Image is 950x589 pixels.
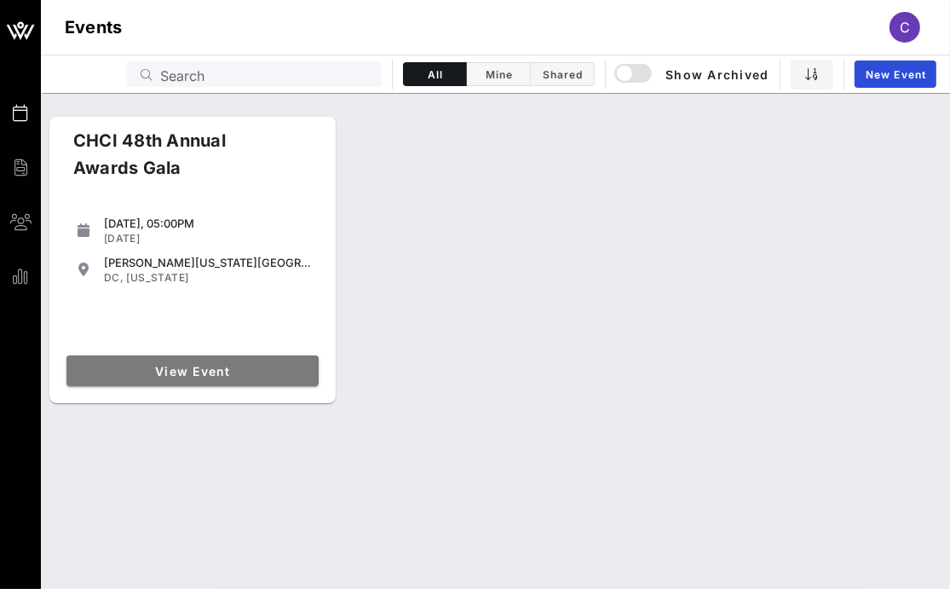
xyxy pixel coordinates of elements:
button: Shared [531,62,595,86]
span: Show Archived [617,64,769,84]
button: All [403,62,467,86]
span: C [900,19,910,36]
div: [PERSON_NAME][US_STATE][GEOGRAPHIC_DATA] [104,256,312,269]
span: View Event [73,364,312,378]
div: [DATE] [104,232,312,245]
span: Shared [541,68,584,81]
span: All [414,68,456,81]
button: Show Archived [616,59,769,90]
span: New Event [865,68,926,81]
span: DC, [104,271,124,284]
div: CHCI 48th Annual Awards Gala [60,127,300,195]
h1: Events [65,14,123,41]
div: C [890,12,920,43]
div: [DATE], 05:00PM [104,217,312,230]
span: Mine [477,68,520,81]
span: [US_STATE] [126,271,188,284]
a: View Event [66,355,319,386]
button: Mine [467,62,531,86]
a: New Event [855,61,936,88]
